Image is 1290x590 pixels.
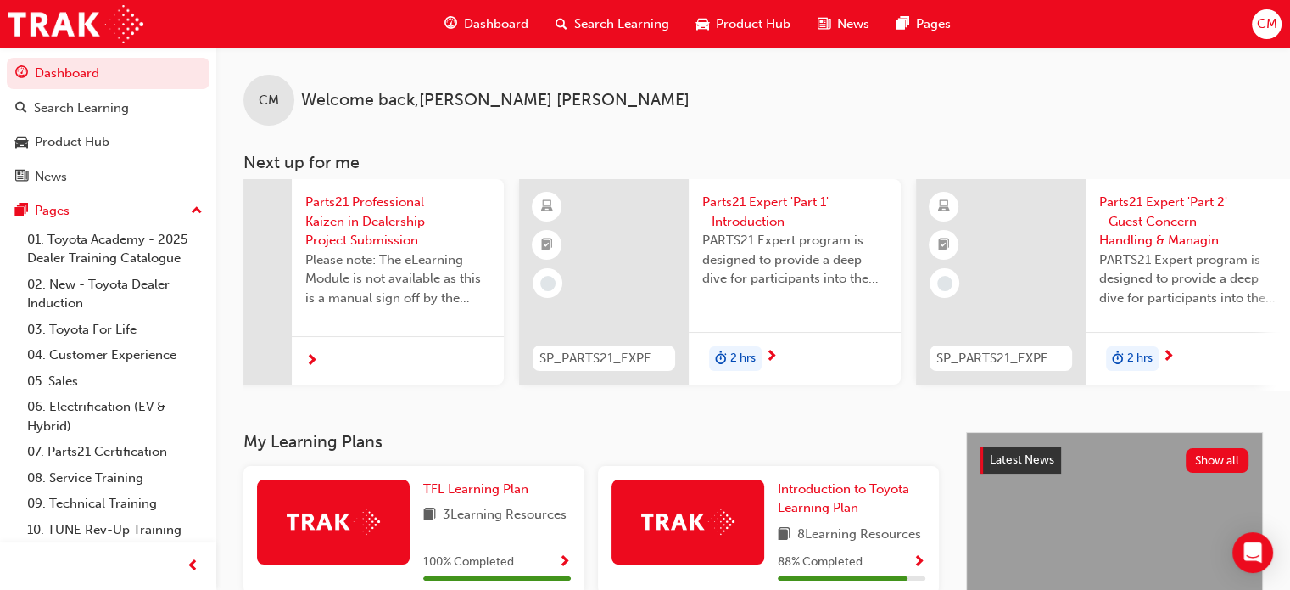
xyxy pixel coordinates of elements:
[804,7,883,42] a: news-iconNews
[696,14,709,35] span: car-icon
[1162,350,1175,365] span: next-icon
[1256,14,1276,34] span: CM
[837,14,869,34] span: News
[20,272,209,317] a: 02. New - Toyota Dealer Induction
[778,480,925,518] a: Introduction to Toyota Learning Plan
[191,200,203,222] span: up-icon
[778,481,909,516] span: Introduction to Toyota Learning Plan
[730,349,756,368] span: 2 hrs
[20,465,209,492] a: 08. Service Training
[916,14,951,34] span: Pages
[519,179,901,385] a: SP_PARTS21_EXPERTP1_1223_ELParts21 Expert 'Part 1' - IntroductionPARTS21 Expert program is design...
[937,276,952,291] span: learningRecordVerb_NONE-icon
[1112,348,1124,370] span: duration-icon
[35,132,109,152] div: Product Hub
[542,7,683,42] a: search-iconSearch Learning
[20,227,209,272] a: 01. Toyota Academy - 2025 Dealer Training Catalogue
[34,98,129,118] div: Search Learning
[7,126,209,158] a: Product Hub
[464,14,528,34] span: Dashboard
[423,481,528,497] span: TFL Learning Plan
[305,250,490,308] span: Please note: The eLearning Module is not available as this is a manual sign off by the Dealer Pro...
[541,234,553,256] span: booktick-icon
[797,525,921,546] span: 8 Learning Resources
[122,179,504,385] a: Parts21 Professional Kaizen in Dealership Project SubmissionPlease note: The eLearning Module is ...
[301,91,690,110] span: Welcome back , [PERSON_NAME] [PERSON_NAME]
[20,317,209,343] a: 03. Toyota For Life
[1232,532,1273,573] div: Open Intercom Messenger
[423,480,535,499] a: TFL Learning Plan
[287,509,380,535] img: Trak
[778,553,863,572] span: 88 % Completed
[444,14,457,35] span: guage-icon
[423,505,436,526] span: book-icon
[574,14,669,34] span: Search Learning
[7,58,209,89] a: Dashboard
[765,350,778,365] span: next-icon
[883,7,964,42] a: pages-iconPages
[716,14,790,34] span: Product Hub
[443,505,567,526] span: 3 Learning Resources
[7,54,209,195] button: DashboardSearch LearningProduct HubNews
[1099,250,1284,308] span: PARTS21 Expert program is designed to provide a deep dive for participants into the framework and...
[216,153,1290,172] h3: Next up for me
[35,201,70,221] div: Pages
[702,193,887,231] span: Parts21 Expert 'Part 1' - Introduction
[7,195,209,227] button: Pages
[259,91,279,110] span: CM
[1252,9,1282,39] button: CM
[15,101,27,116] span: search-icon
[8,5,143,43] img: Trak
[558,555,571,570] span: Show Progress
[540,276,556,291] span: learningRecordVerb_NONE-icon
[7,161,209,193] a: News
[187,556,199,577] span: prev-icon
[15,204,28,219] span: pages-icon
[305,193,490,250] span: Parts21 Professional Kaizen in Dealership Project Submission
[556,14,567,35] span: search-icon
[305,354,318,369] span: next-icon
[818,14,830,35] span: news-icon
[15,135,28,150] span: car-icon
[990,452,1054,467] span: Latest News
[15,66,28,81] span: guage-icon
[938,196,950,218] span: learningResourceType_ELEARNING-icon
[938,234,950,256] span: booktick-icon
[539,349,668,368] span: SP_PARTS21_EXPERTP1_1223_EL
[20,368,209,395] a: 05. Sales
[20,342,209,368] a: 04. Customer Experience
[541,196,553,218] span: learningResourceType_ELEARNING-icon
[980,447,1248,474] a: Latest NewsShow all
[913,555,925,570] span: Show Progress
[431,7,542,42] a: guage-iconDashboard
[20,439,209,465] a: 07. Parts21 Certification
[641,509,734,535] img: Trak
[778,525,790,546] span: book-icon
[20,517,209,543] a: 10. TUNE Rev-Up Training
[35,167,67,187] div: News
[20,491,209,517] a: 09. Technical Training
[702,231,887,289] span: PARTS21 Expert program is designed to provide a deep dive for participants into the framework and...
[913,552,925,573] button: Show Progress
[1099,193,1284,250] span: Parts21 Expert 'Part 2' - Guest Concern Handling & Managing Conflict
[243,432,939,452] h3: My Learning Plans
[15,170,28,185] span: news-icon
[423,553,514,572] span: 100 % Completed
[558,552,571,573] button: Show Progress
[7,93,209,124] a: Search Learning
[715,348,727,370] span: duration-icon
[1186,448,1249,473] button: Show all
[896,14,909,35] span: pages-icon
[683,7,804,42] a: car-iconProduct Hub
[1127,349,1153,368] span: 2 hrs
[20,394,209,439] a: 06. Electrification (EV & Hybrid)
[936,349,1065,368] span: SP_PARTS21_EXPERTP2_1223_EL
